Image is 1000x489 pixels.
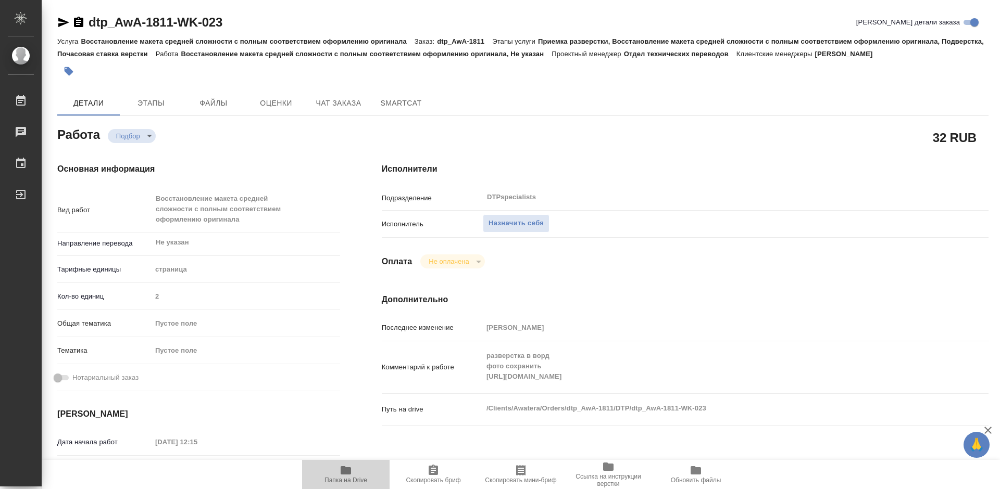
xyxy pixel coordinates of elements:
h4: Оплата [382,255,413,268]
button: Подбор [113,132,143,140]
span: SmartCat [376,97,426,110]
span: Ссылка на инструкции верстки [571,473,646,487]
p: Тематика [57,345,152,356]
p: Услуга [57,37,81,45]
button: Добавить тэг [57,60,80,83]
span: Детали [64,97,114,110]
h2: 32 RUB [933,128,977,146]
div: страница [152,261,340,278]
p: Этапы услуги [492,37,538,45]
p: dtp_AwA-1811 [437,37,492,45]
span: Назначить себя [489,217,544,229]
p: Вид работ [57,205,152,215]
span: 🙏 [968,434,985,456]
p: Последнее изменение [382,323,483,333]
span: Скопировать бриф [406,477,460,484]
span: Файлы [189,97,239,110]
p: Работа [156,50,181,58]
textarea: разверстка в ворд фото сохранить [URL][DOMAIN_NAME] [483,347,938,385]
p: [PERSON_NAME] [815,50,881,58]
button: 🙏 [964,432,990,458]
p: Заказ: [415,37,437,45]
button: Папка на Drive [302,460,390,489]
p: Комментарий к работе [382,362,483,372]
div: Подбор [108,129,156,143]
p: Восстановление макета средней сложности с полным соответствием оформлению оригинала [81,37,414,45]
span: Папка на Drive [324,477,367,484]
p: Клиентские менеджеры [736,50,815,58]
div: Пустое поле [152,342,340,359]
h2: Работа [57,124,100,143]
p: Направление перевода [57,238,152,249]
h4: [PERSON_NAME] [57,408,340,420]
span: Оценки [251,97,301,110]
span: Нотариальный заказ [72,372,139,383]
span: [PERSON_NAME] детали заказа [856,17,960,28]
p: Отдел технических переводов [624,50,736,58]
button: Скопировать бриф [390,460,477,489]
span: Скопировать мини-бриф [485,477,556,484]
a: dtp_AwA-1811-WK-023 [89,15,222,29]
input: Пустое поле [152,289,340,304]
p: Дата начала работ [57,437,152,447]
input: Пустое поле [483,320,938,335]
p: Подразделение [382,193,483,203]
button: Не оплачена [426,257,472,266]
p: Кол-во единиц [57,291,152,302]
p: Исполнитель [382,219,483,229]
p: Восстановление макета средней сложности с полным соответствием оформлению оригинала, Не указан [181,50,552,58]
button: Назначить себя [483,214,549,233]
span: Этапы [126,97,176,110]
button: Скопировать ссылку для ЯМессенджера [57,16,70,29]
div: Пустое поле [152,315,340,332]
span: Обновить файлы [671,477,721,484]
h4: Основная информация [57,163,340,175]
div: Пустое поле [155,345,328,356]
div: Подбор [420,254,484,268]
p: Проектный менеджер [552,50,623,58]
button: Скопировать ссылку [72,16,85,29]
h4: Исполнители [382,163,989,175]
p: Путь на drive [382,404,483,415]
h4: Дополнительно [382,293,989,306]
textarea: /Clients/Awatera/Orders/dtp_AwA-1811/DTP/dtp_AwA-1811-WK-023 [483,400,938,417]
input: Пустое поле [152,434,243,449]
span: Чат заказа [314,97,364,110]
button: Обновить файлы [652,460,740,489]
p: Тарифные единицы [57,264,152,275]
button: Скопировать мини-бриф [477,460,565,489]
p: Общая тематика [57,318,152,329]
div: Пустое поле [155,318,328,329]
button: Ссылка на инструкции верстки [565,460,652,489]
